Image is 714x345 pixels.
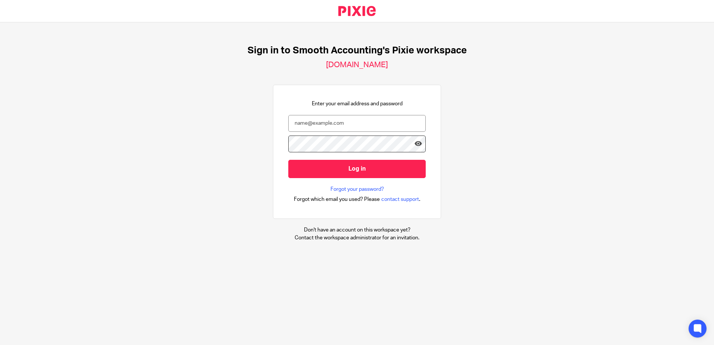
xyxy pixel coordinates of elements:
span: contact support [381,196,419,203]
p: Enter your email address and password [312,100,403,108]
span: Forgot which email you used? Please [294,196,380,203]
p: Contact the workspace administrator for an invitation. [295,234,419,242]
a: Forgot your password? [330,186,384,193]
h1: Sign in to Smooth Accounting's Pixie workspace [248,45,467,56]
h2: [DOMAIN_NAME] [326,60,388,70]
input: name@example.com [288,115,426,132]
p: Don't have an account on this workspace yet? [295,226,419,234]
input: Log in [288,160,426,178]
div: . [294,195,420,203]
